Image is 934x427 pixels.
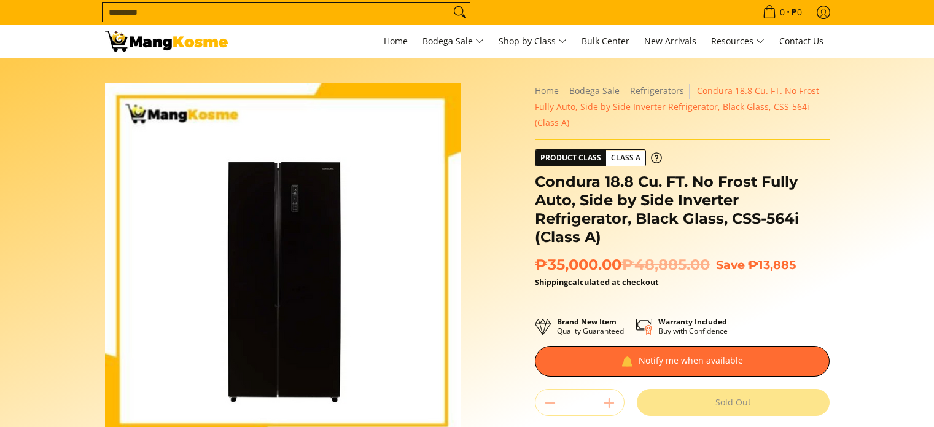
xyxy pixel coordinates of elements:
[378,25,414,58] a: Home
[638,25,702,58] a: New Arrivals
[644,35,696,47] span: New Arrivals
[557,316,617,327] strong: Brand New Item
[711,34,765,49] span: Resources
[535,276,659,288] strong: calculated at checkout
[569,85,620,96] a: Bodega Sale
[575,25,636,58] a: Bulk Center
[779,35,823,47] span: Contact Us
[748,257,796,272] span: ₱13,885
[535,85,559,96] a: Home
[716,257,745,272] span: Save
[630,85,684,96] a: Refrigerators
[535,83,830,130] nav: Breadcrumbs
[535,256,710,274] span: ₱35,000.00
[499,34,567,49] span: Shop by Class
[535,85,819,128] span: Condura 18.8 Cu. FT. No Frost Fully Auto, Side by Side Inverter Refrigerator, Black Glass, CSS-56...
[422,34,484,49] span: Bodega Sale
[582,35,629,47] span: Bulk Center
[621,256,710,274] del: ₱48,885.00
[773,25,830,58] a: Contact Us
[535,276,568,288] a: Shipping
[778,8,787,17] span: 0
[535,150,606,166] span: Product Class
[384,35,408,47] span: Home
[658,317,728,335] p: Buy with Confidence
[535,173,830,246] h1: Condura 18.8 Cu. FT. No Frost Fully Auto, Side by Side Inverter Refrigerator, Black Glass, CSS-56...
[535,149,662,166] a: Product Class Class A
[416,25,490,58] a: Bodega Sale
[705,25,771,58] a: Resources
[790,8,804,17] span: ₱0
[759,6,806,19] span: •
[658,316,727,327] strong: Warranty Included
[492,25,573,58] a: Shop by Class
[450,3,470,22] button: Search
[557,317,624,335] p: Quality Guaranteed
[240,25,830,58] nav: Main Menu
[606,151,645,166] span: Class A
[105,31,228,52] img: Condura 18.8 Cu. FT. No Frost Fully Auto, Side by Side Inverter Refrig | Mang Kosme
